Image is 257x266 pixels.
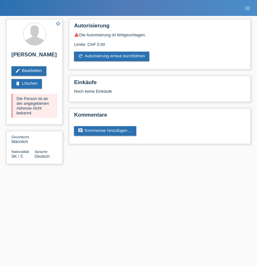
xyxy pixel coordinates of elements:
div: Limite: CHF 0.00 [74,37,246,47]
span: Geschlecht [11,135,29,139]
h2: Einkäufe [74,79,246,89]
div: Die Autorisierung ist fehlgeschlagen. [74,32,246,37]
span: Deutsch [35,154,50,159]
i: edit [15,68,20,73]
a: editBearbeiten [11,66,46,76]
span: Slowakei / C / 29.10.2021 [11,154,24,159]
i: refresh [78,54,83,59]
h2: [PERSON_NAME] [11,52,57,61]
a: commentKommentar hinzufügen ... [74,126,136,136]
span: Nationalität [11,150,29,154]
i: warning [74,32,79,37]
i: menu [244,5,251,11]
a: menu [241,6,254,10]
h2: Autorisierung [74,23,246,32]
div: Noch keine Einkäufe [74,89,246,98]
div: Die Person ist an der angegebenen Adresse nicht bekannt. [11,94,57,118]
i: comment [78,128,83,133]
h2: Kommentare [74,112,246,121]
div: Männlich [11,134,35,144]
span: Sprache [35,150,48,154]
a: star_border [55,21,61,27]
a: refreshAutorisierung erneut durchführen [74,52,149,61]
i: delete [15,81,20,86]
a: deleteLöschen [11,79,42,89]
i: star_border [55,21,61,26]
